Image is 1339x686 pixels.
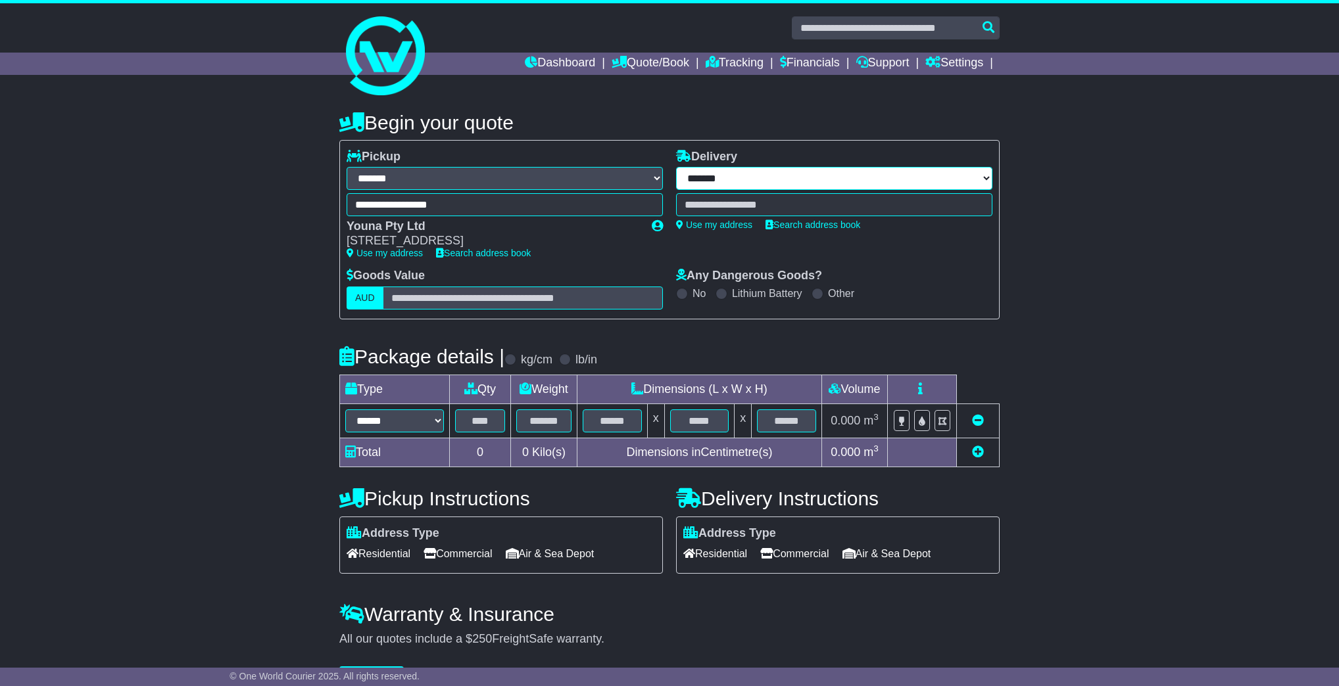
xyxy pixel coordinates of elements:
label: No [693,287,706,300]
label: Address Type [347,526,439,541]
span: © One World Courier 2025. All rights reserved. [230,671,420,681]
h4: Warranty & Insurance [339,603,1000,625]
label: Goods Value [347,269,425,283]
label: Address Type [683,526,776,541]
h4: Package details | [339,346,504,367]
a: Use my address [676,219,752,230]
td: Kilo(s) [511,438,577,467]
sup: 3 [873,412,879,422]
h4: Pickup Instructions [339,488,663,509]
a: Financials [780,53,840,75]
label: Other [828,287,854,300]
a: Search address book [436,248,531,258]
td: x [647,403,664,438]
td: Dimensions in Centimetre(s) [577,438,821,467]
a: Add new item [972,446,984,459]
label: lb/in [575,353,597,367]
a: Use my address [347,248,423,258]
span: Residential [347,543,410,564]
span: Air & Sea Depot [506,543,595,564]
a: Search address book [766,219,860,230]
span: 0.000 [831,446,860,459]
span: Commercial [760,543,829,564]
span: Commercial [424,543,492,564]
a: Dashboard [525,53,595,75]
label: kg/cm [521,353,552,367]
td: Qty [450,375,511,403]
label: Any Dangerous Goods? [676,269,822,283]
td: Type [340,375,450,403]
h4: Delivery Instructions [676,488,1000,509]
span: m [864,414,879,427]
div: Youna Pty Ltd [347,219,639,234]
label: Pickup [347,150,401,164]
div: All our quotes include a $ FreightSafe warranty. [339,632,1000,647]
span: Residential [683,543,747,564]
a: Quote/Book [612,53,689,75]
a: Tracking [706,53,764,75]
div: [STREET_ADDRESS] [347,234,639,248]
td: Dimensions (L x W x H) [577,375,821,403]
td: 0 [450,438,511,467]
label: Lithium Battery [732,287,802,300]
label: AUD [347,286,383,309]
td: Total [340,438,450,467]
a: Support [856,53,910,75]
h4: Begin your quote [339,112,1000,133]
label: Delivery [676,150,737,164]
a: Remove this item [972,414,984,427]
span: 0.000 [831,414,860,427]
td: x [735,403,752,438]
span: 250 [472,632,492,645]
span: Air & Sea Depot [842,543,931,564]
a: Settings [925,53,983,75]
span: 0 [522,446,529,459]
sup: 3 [873,444,879,453]
span: m [864,446,879,459]
td: Weight [511,375,577,403]
td: Volume [821,375,887,403]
